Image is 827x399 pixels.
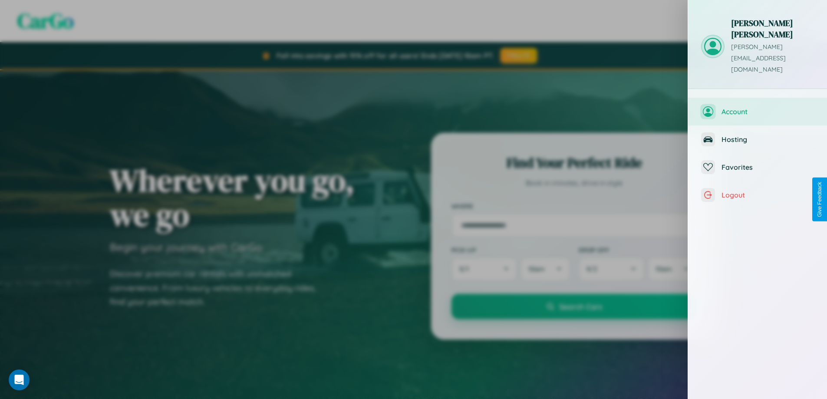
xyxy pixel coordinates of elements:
[817,182,823,217] div: Give Feedback
[9,369,30,390] div: Open Intercom Messenger
[722,135,814,144] span: Hosting
[731,17,814,40] h3: [PERSON_NAME] [PERSON_NAME]
[731,42,814,76] p: [PERSON_NAME][EMAIL_ADDRESS][DOMAIN_NAME]
[688,181,827,209] button: Logout
[722,191,814,199] span: Logout
[688,153,827,181] button: Favorites
[688,125,827,153] button: Hosting
[722,163,814,171] span: Favorites
[722,107,814,116] span: Account
[688,98,827,125] button: Account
